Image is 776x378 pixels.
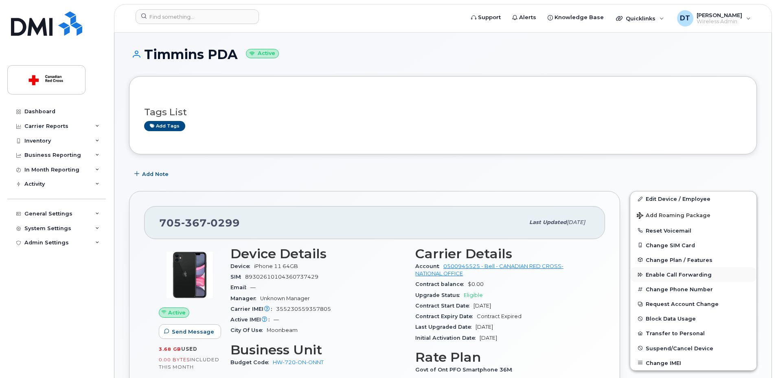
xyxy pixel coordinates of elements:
span: Moonbeam [267,327,298,333]
h3: Business Unit [230,343,406,357]
span: City Of Use [230,327,267,333]
span: Unknown Manager [260,295,310,301]
button: Reset Voicemail [630,223,756,238]
span: Enable Call Forwarding [646,272,712,278]
button: Change Phone Number [630,282,756,297]
h3: Rate Plan [415,350,590,365]
a: 0500945525 - Bell - CANADIAN RED CROSS- NATIONAL OFFICE [415,263,563,277]
span: [DATE] [480,335,497,341]
h3: Device Details [230,246,406,261]
span: $0.00 [468,281,484,287]
button: Send Message [159,324,221,339]
span: Suspend/Cancel Device [646,345,713,351]
span: Change Plan / Features [646,257,712,263]
h3: Carrier Details [415,246,590,261]
span: 705 [159,217,240,229]
span: Account [415,263,443,269]
span: Upgrade Status [415,292,464,298]
span: Govt of Ont PFO Smartphone 36M [415,367,516,373]
button: Add Roaming Package [630,207,756,223]
span: — [250,284,256,290]
button: Request Account Change [630,297,756,311]
span: included this month [159,356,219,370]
span: Manager [230,295,260,301]
button: Add Note [129,167,175,181]
span: Eligible [464,292,483,298]
span: Budget Code [230,359,273,365]
a: HW-720-ON-ONNT [273,359,324,365]
span: Last Upgraded Date [415,324,476,330]
span: Add Roaming Package [637,212,710,220]
span: Contract Start Date [415,303,473,309]
span: Add Note [142,170,169,178]
span: Email [230,284,250,290]
span: Last updated [529,219,567,225]
span: 89302610104360737429 [245,274,318,280]
span: [DATE] [473,303,491,309]
button: Enable Call Forwarding [630,267,756,282]
button: Change IMEI [630,356,756,370]
span: Device [230,263,254,269]
small: Active [246,49,279,58]
span: used [181,346,197,352]
span: Contract Expiry Date [415,313,477,319]
span: [DATE] [567,219,585,225]
span: Carrier IMEI [230,306,276,312]
span: Contract balance [415,281,468,287]
span: 367 [181,217,207,229]
button: Transfer to Personal [630,326,756,341]
a: Add tags [144,121,185,131]
button: Suspend/Cancel Device [630,341,756,356]
button: Change SIM Card [630,238,756,253]
span: Send Message [172,328,214,336]
h1: Timmins PDA [129,47,757,62]
span: 355230559357805 [276,306,331,312]
span: 3.68 GB [159,346,181,352]
span: 0.00 Bytes [159,357,190,363]
span: 0299 [207,217,240,229]
span: iPhone 11 64GB [254,263,298,269]
span: Active IMEI [230,316,274,323]
h3: Tags List [144,107,742,117]
span: — [274,316,279,323]
a: Edit Device / Employee [630,191,756,206]
span: [DATE] [476,324,493,330]
span: SIM [230,274,245,280]
button: Change Plan / Features [630,253,756,267]
button: Block Data Usage [630,311,756,326]
img: iPhone_11.jpg [165,251,214,299]
span: Contract Expired [477,313,522,319]
span: Initial Activation Date [415,335,480,341]
span: Active [168,309,186,316]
